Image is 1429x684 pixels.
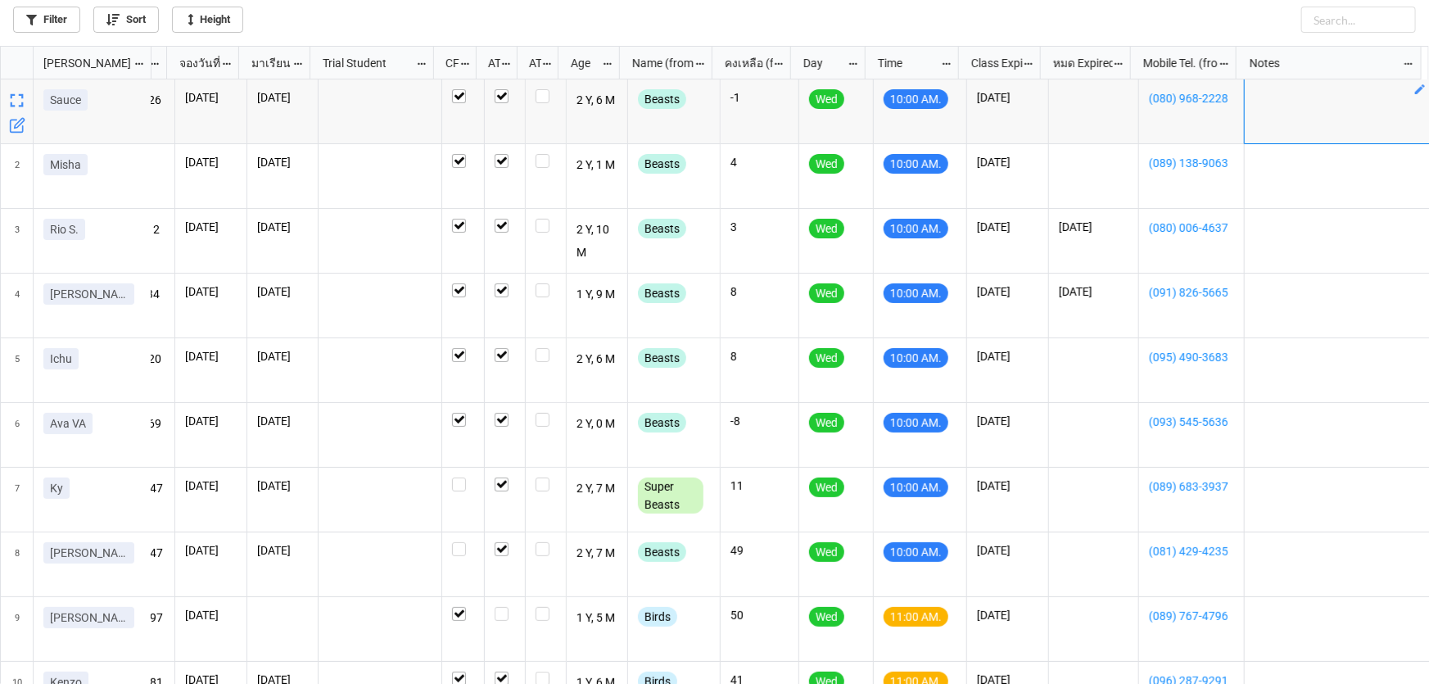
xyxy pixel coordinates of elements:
p: [DATE] [977,607,1038,623]
p: [DATE] [257,348,308,365]
p: Sauce [50,92,81,108]
a: (081) 429-4235 [1149,542,1234,560]
p: 1 Y, 9 M [577,283,618,306]
div: Day [794,54,848,72]
a: (089) 138-9063 [1149,154,1234,172]
p: -8 [730,413,789,429]
div: 10:00 AM. [884,154,948,174]
p: [DATE] [185,607,237,623]
p: Ava VA [50,415,86,432]
p: 11 [730,478,789,494]
div: Wed [809,413,844,433]
span: 3 [15,209,20,273]
p: 2 Y, 7 M [577,542,618,565]
p: [DATE] [977,542,1038,559]
span: 2 [15,144,20,208]
div: Age [561,54,603,72]
p: [DATE] [185,219,237,235]
div: 11:00 AM. [884,607,948,627]
div: Wed [809,154,844,174]
div: Time [868,54,941,72]
p: 2 Y, 6 M [577,348,618,371]
div: ATK [519,54,542,72]
div: Beasts [638,283,686,303]
div: Beasts [638,219,686,238]
span: 5 [15,338,20,402]
input: Search... [1301,7,1416,33]
p: Ichu [50,351,72,367]
div: 10:00 AM. [884,219,948,238]
div: Birds [638,607,677,627]
p: [DATE] [977,413,1038,429]
p: [DATE] [257,413,308,429]
span: 7 [15,468,20,532]
div: มาเรียน [242,54,293,72]
div: Class Expiration [961,54,1023,72]
div: 10:00 AM. [884,542,948,562]
div: ATT [478,54,501,72]
div: Super Beasts [638,478,703,514]
div: Wed [809,219,844,238]
div: Notes [1240,54,1404,72]
p: [PERSON_NAME] [50,545,128,561]
div: 10:00 AM. [884,348,948,368]
p: [DATE] [185,413,237,429]
p: [PERSON_NAME] [50,609,128,626]
a: (089) 767-4796 [1149,607,1234,625]
p: 1 Y, 5 M [577,607,618,630]
span: 4 [15,274,20,337]
p: [DATE] [185,478,237,494]
p: Ky [50,480,63,496]
p: [PERSON_NAME] [50,286,128,302]
p: [DATE] [257,283,308,300]
p: 2 Y, 10 M [577,219,618,263]
div: Beasts [638,542,686,562]
div: [PERSON_NAME] Name [34,54,133,72]
p: [DATE] [1059,219,1128,235]
a: (080) 968-2228 [1149,89,1234,107]
p: [DATE] [257,89,308,106]
div: 10:00 AM. [884,89,948,109]
div: Wed [809,542,844,562]
p: 50 [730,607,789,623]
p: Rio S. [50,221,79,238]
p: Misha [50,156,81,173]
div: Beasts [638,413,686,433]
p: [DATE] [185,348,237,365]
div: Wed [809,348,844,368]
p: [DATE] [257,154,308,170]
p: [DATE] [977,89,1038,106]
p: [DATE] [185,154,237,170]
p: 4 [730,154,789,170]
p: 2 Y, 6 M [577,89,618,112]
p: [DATE] [977,219,1038,235]
p: [DATE] [257,478,308,494]
p: [DATE] [257,219,308,235]
div: Wed [809,478,844,497]
div: Beasts [638,348,686,368]
a: Filter [13,7,80,33]
p: [DATE] [977,283,1038,300]
a: (095) 490-3683 [1149,348,1234,366]
a: (093) 545-5636 [1149,413,1234,431]
a: Height [172,7,243,33]
p: [DATE] [185,89,237,106]
p: 49 [730,542,789,559]
span: 9 [15,597,20,661]
p: [DATE] [977,154,1038,170]
p: [DATE] [185,542,237,559]
p: 2 Y, 0 M [577,413,618,436]
a: Sort [93,7,159,33]
p: 8 [730,283,789,300]
div: หมด Expired date (from [PERSON_NAME] Name) [1043,54,1113,72]
div: 10:00 AM. [884,283,948,303]
div: Wed [809,607,844,627]
div: 10:00 AM. [884,413,948,433]
span: 8 [15,532,20,596]
div: Beasts [638,154,686,174]
p: [DATE] [977,348,1038,365]
div: 10:00 AM. [884,478,948,497]
div: Mobile Tel. (from Nick Name) [1133,54,1219,72]
p: [DATE] [977,478,1038,494]
div: Wed [809,283,844,303]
